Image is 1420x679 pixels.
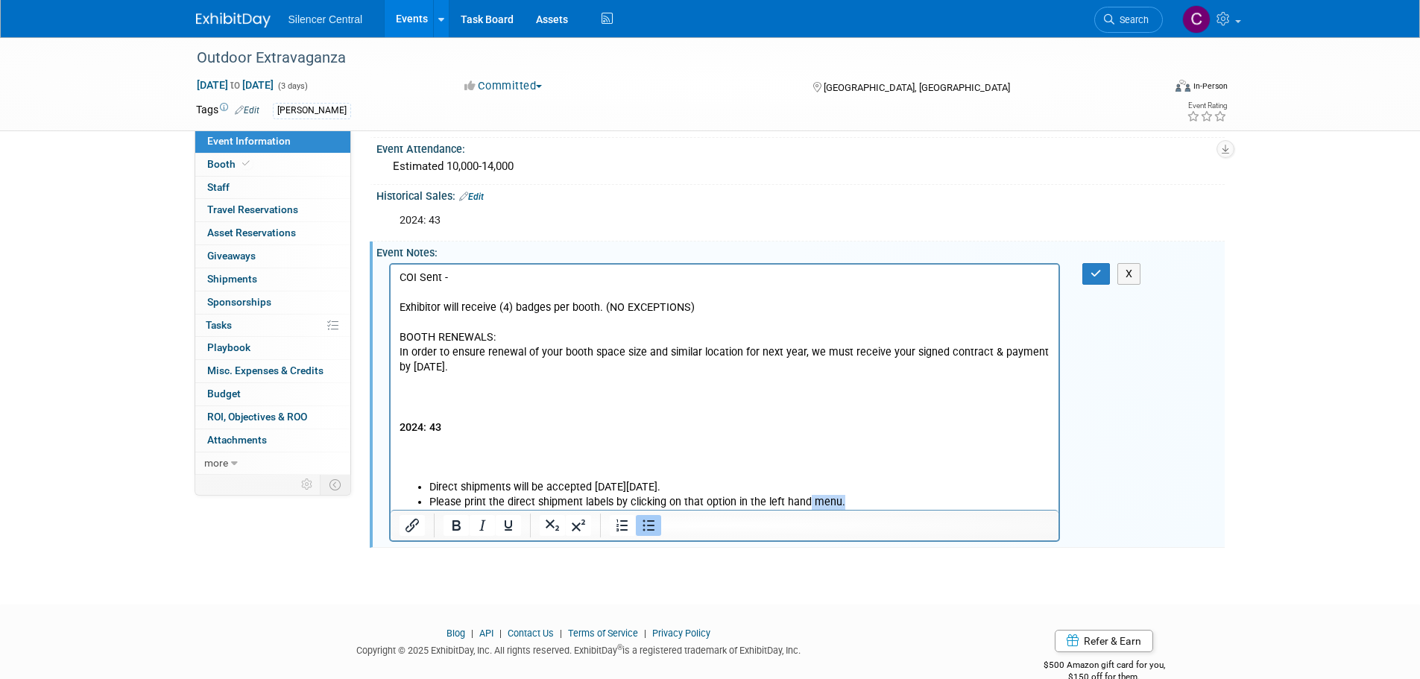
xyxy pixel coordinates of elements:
[459,78,548,94] button: Committed
[204,457,228,469] span: more
[288,13,363,25] span: Silencer Central
[446,628,465,639] a: Blog
[207,181,230,193] span: Staff
[610,515,635,536] button: Numbered list
[207,158,253,170] span: Booth
[195,130,350,153] a: Event Information
[566,515,591,536] button: Superscript
[207,203,298,215] span: Travel Reservations
[207,296,271,308] span: Sponsorships
[1114,14,1149,25] span: Search
[195,177,350,199] a: Staff
[206,319,232,331] span: Tasks
[824,82,1010,93] span: [GEOGRAPHIC_DATA], [GEOGRAPHIC_DATA]
[1176,80,1190,92] img: Format-Inperson.png
[195,154,350,176] a: Booth
[195,291,350,314] a: Sponsorships
[207,135,291,147] span: Event Information
[376,185,1225,204] div: Historical Sales:
[294,475,321,494] td: Personalize Event Tab Strip
[195,199,350,221] a: Travel Reservations
[242,160,250,168] i: Booth reservation complete
[391,265,1059,510] iframe: Rich Text Area
[652,628,710,639] a: Privacy Policy
[195,360,350,382] a: Misc. Expenses & Credits
[207,411,307,423] span: ROI, Objectives & ROO
[196,640,962,657] div: Copyright © 2025 ExhibitDay, Inc. All rights reserved. ExhibitDay is a registered trademark of Ex...
[389,206,1061,236] div: 2024: 43
[496,515,521,536] button: Underline
[207,434,267,446] span: Attachments
[376,241,1225,260] div: Event Notes:
[207,250,256,262] span: Giveaways
[196,78,274,92] span: [DATE] [DATE]
[467,628,477,639] span: |
[1055,630,1153,652] a: Refer & Earn
[195,222,350,244] a: Asset Reservations
[1094,7,1163,33] a: Search
[508,628,554,639] a: Contact Us
[207,227,296,239] span: Asset Reservations
[195,245,350,268] a: Giveaways
[388,155,1214,178] div: Estimated 10,000-14,000
[400,515,425,536] button: Insert/edit link
[195,383,350,405] a: Budget
[459,192,484,202] a: Edit
[640,628,650,639] span: |
[376,138,1225,157] div: Event Attendance:
[636,515,661,536] button: Bullet list
[1182,5,1211,34] img: Cade Cox
[195,315,350,337] a: Tasks
[192,45,1140,72] div: Outdoor Extravaganza
[195,452,350,475] a: more
[277,81,308,91] span: (3 days)
[207,273,257,285] span: Shipments
[320,475,350,494] td: Toggle Event Tabs
[540,515,565,536] button: Subscript
[196,13,271,28] img: ExhibitDay
[195,337,350,359] a: Playbook
[207,341,250,353] span: Playbook
[195,406,350,429] a: ROI, Objectives & ROO
[195,429,350,452] a: Attachments
[479,628,493,639] a: API
[617,643,622,651] sup: ®
[196,102,259,119] td: Tags
[228,79,242,91] span: to
[1193,80,1228,92] div: In-Person
[195,268,350,291] a: Shipments
[1117,263,1141,285] button: X
[470,515,495,536] button: Italic
[1187,102,1227,110] div: Event Rating
[568,628,638,639] a: Terms of Service
[1075,78,1228,100] div: Event Format
[207,388,241,399] span: Budget
[273,103,351,119] div: [PERSON_NAME]
[444,515,469,536] button: Bold
[556,628,566,639] span: |
[207,364,324,376] span: Misc. Expenses & Credits
[235,105,259,116] a: Edit
[496,628,505,639] span: |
